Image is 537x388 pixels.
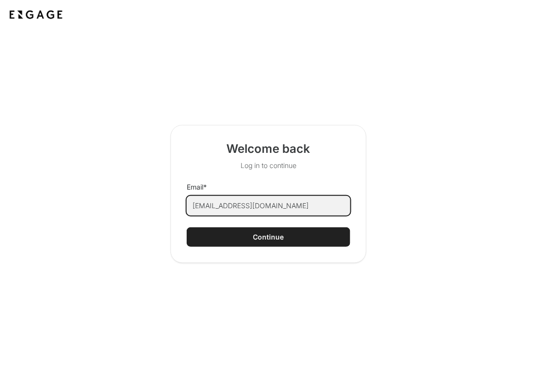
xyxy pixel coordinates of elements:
div: Continue [253,232,284,242]
label: Email [187,182,207,192]
span: required [203,183,207,191]
img: Application logo [8,8,64,22]
button: Continue [187,227,350,247]
p: Log in to continue [227,161,311,170]
input: Enter your email [187,196,350,216]
h2: Welcome back [227,141,311,157]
